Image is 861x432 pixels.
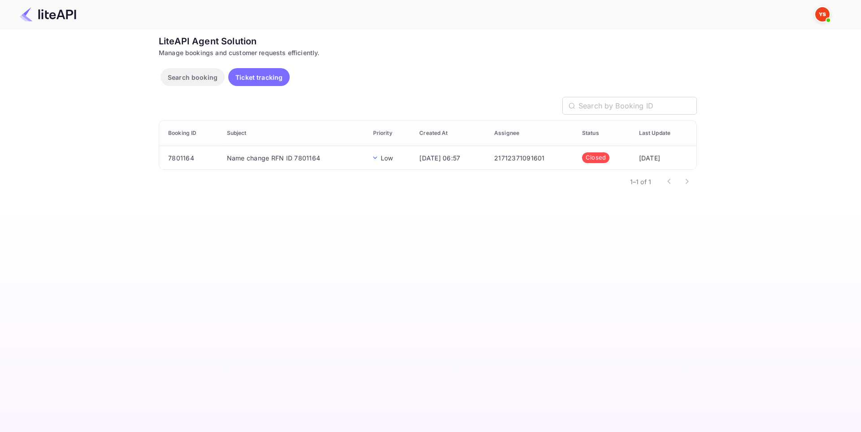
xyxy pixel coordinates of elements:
td: 7801164 [159,146,220,170]
th: Priority [366,121,413,146]
th: Created At [412,121,487,146]
p: 1–1 of 1 [630,177,651,186]
p: Ticket tracking [235,73,283,82]
p: Search booking [168,73,217,82]
td: Name change RFN ID 7801164 [220,146,366,170]
td: [DATE] [632,146,696,170]
div: LiteAPI Agent Solution [159,35,697,48]
th: Assignee [487,121,575,146]
img: LiteAPI Logo [20,7,76,22]
th: Subject [220,121,366,146]
td: 21712371091601 [487,146,575,170]
span: Closed [582,153,610,162]
p: Low [381,153,393,163]
th: Last Update [632,121,696,146]
div: Manage bookings and customer requests efficiently. [159,48,697,57]
td: [DATE] 06:57 [412,146,487,170]
input: Search by Booking ID [578,97,697,115]
th: Status [575,121,632,146]
img: Yandex Support [815,7,830,22]
th: Booking ID [159,121,220,146]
